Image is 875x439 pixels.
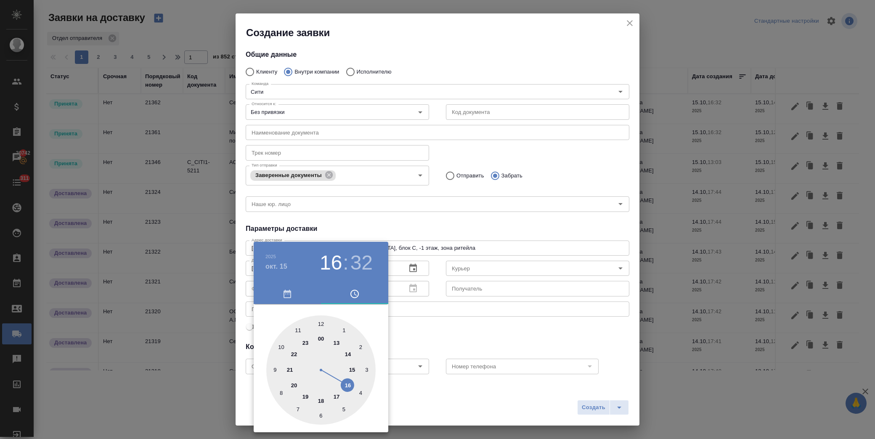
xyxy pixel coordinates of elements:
[265,262,287,272] button: окт. 15
[343,251,348,275] h3: :
[350,251,373,275] button: 32
[320,251,342,275] button: 16
[265,254,276,259] button: 2025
